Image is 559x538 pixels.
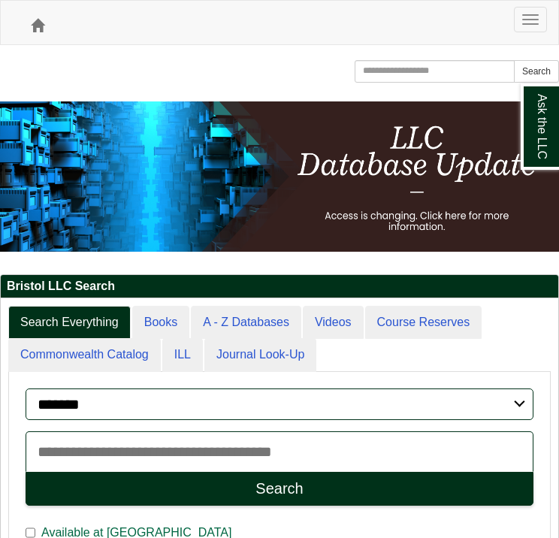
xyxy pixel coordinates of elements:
[26,472,533,506] button: Search
[132,306,189,340] a: Books
[204,338,316,372] a: Journal Look-Up
[8,338,161,372] a: Commonwealth Catalog
[303,306,364,340] a: Videos
[1,275,558,298] h2: Bristol LLC Search
[191,306,301,340] a: A - Z Databases
[514,60,559,83] button: Search
[8,306,131,340] a: Search Everything
[162,338,203,372] a: ILL
[365,306,482,340] a: Course Reserves
[255,480,303,497] div: Search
